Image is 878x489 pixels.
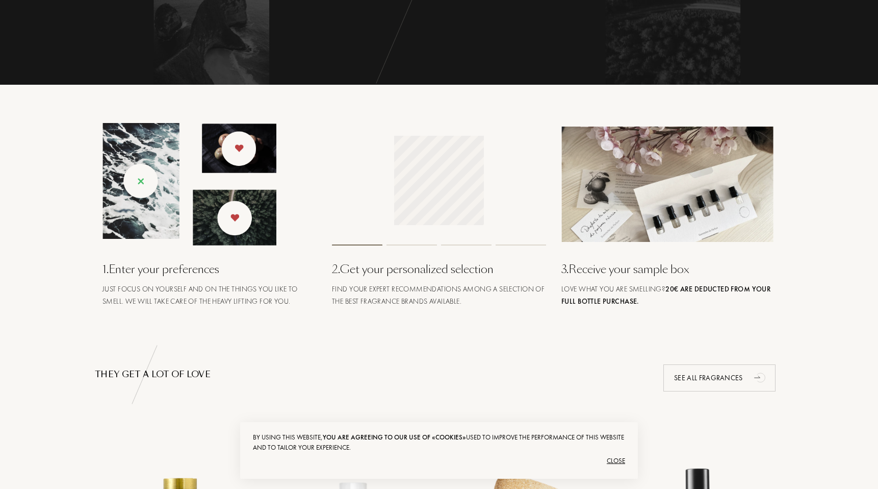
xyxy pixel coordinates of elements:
[323,433,466,442] span: you are agreeing to our use of «cookies»
[102,261,317,278] div: 1 . Enter your preferences
[95,369,783,381] div: THEY GET A LOT OF LOVE
[102,283,317,307] div: Just focus on yourself and on the things you like to smell. We will take care of the heavy liftin...
[751,367,771,387] div: animation
[561,261,776,278] div: 3 . Receive your sample box
[663,364,776,392] div: See all fragrances
[561,284,770,306] span: Love what you are smelling?
[253,432,625,453] div: By using this website, used to improve the performance of this website and to tailor your experie...
[332,283,546,307] div: Find your expert recommendations among a selection of the best fragrance brands available.
[561,284,770,306] span: 20€ are deducted from your full bottle purchase.
[656,364,783,392] a: See all fragrancesanimation
[102,123,276,246] img: landing_swipe.png
[332,261,546,278] div: 2 . Get your personalized selection
[253,453,625,469] div: Close
[561,127,776,242] img: box_landing_top.png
